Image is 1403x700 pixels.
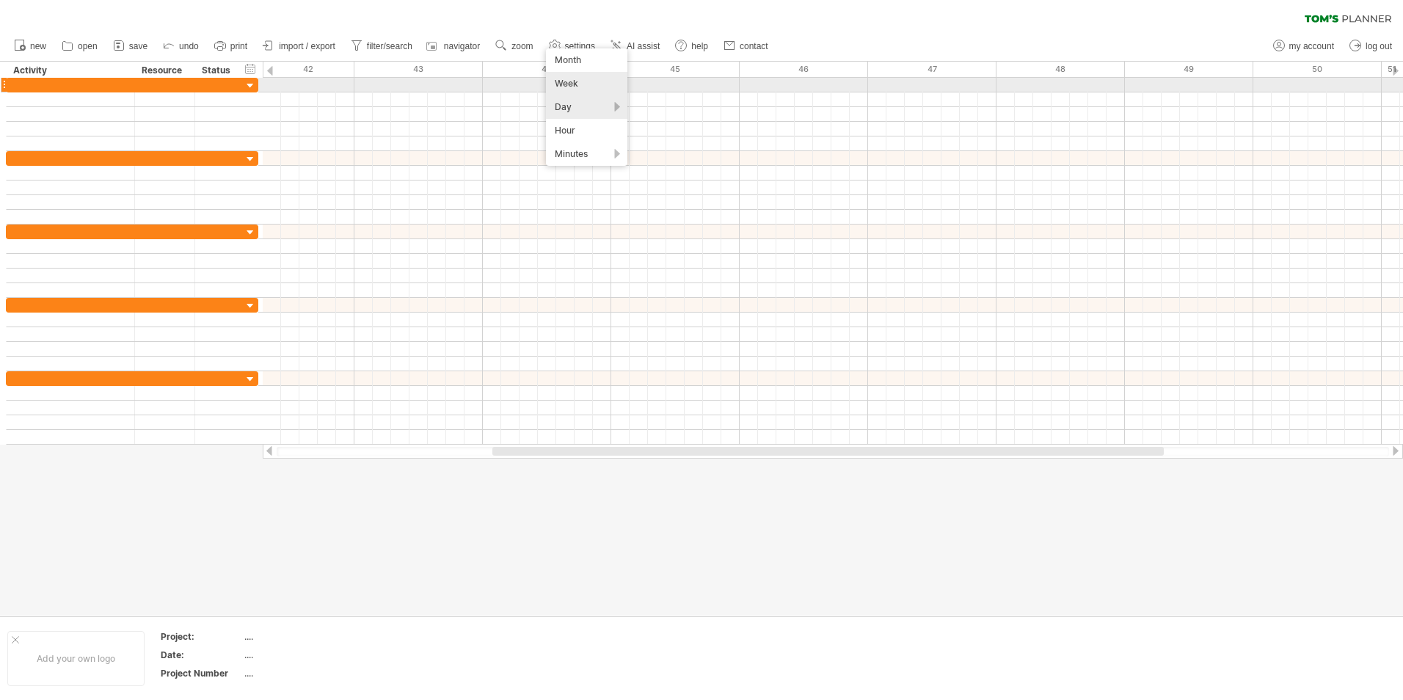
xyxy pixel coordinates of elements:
[868,62,996,77] div: 47
[546,142,627,166] div: Minutes
[58,37,102,56] a: open
[720,37,773,56] a: contact
[444,41,480,51] span: navigator
[740,41,768,51] span: contact
[545,37,600,56] a: settings
[161,667,241,679] div: Project Number
[996,62,1125,77] div: 48
[1253,62,1382,77] div: 50
[202,63,234,78] div: Status
[607,37,664,56] a: AI assist
[354,62,483,77] div: 43
[244,649,368,661] div: ....
[1269,37,1338,56] a: my account
[230,41,247,51] span: print
[565,41,595,51] span: settings
[492,37,537,56] a: zoom
[259,37,340,56] a: import / export
[226,62,354,77] div: 42
[691,41,708,51] span: help
[244,667,368,679] div: ....
[78,41,98,51] span: open
[546,95,627,119] div: Day
[1366,41,1392,51] span: log out
[671,37,713,56] a: help
[161,630,241,643] div: Project:
[161,649,241,661] div: Date:
[740,62,868,77] div: 46
[279,41,335,51] span: import / export
[546,119,627,142] div: Hour
[244,630,368,643] div: ....
[424,37,484,56] a: navigator
[30,41,46,51] span: new
[347,37,417,56] a: filter/search
[546,72,627,95] div: Week
[627,41,660,51] span: AI assist
[142,63,186,78] div: Resource
[546,48,627,72] div: Month
[10,37,51,56] a: new
[129,41,147,51] span: save
[367,41,412,51] span: filter/search
[13,63,126,78] div: Activity
[1289,41,1334,51] span: my account
[159,37,203,56] a: undo
[1346,37,1396,56] a: log out
[611,62,740,77] div: 45
[211,37,252,56] a: print
[179,41,199,51] span: undo
[1125,62,1253,77] div: 49
[109,37,152,56] a: save
[483,62,611,77] div: 44
[7,631,145,686] div: Add your own logo
[511,41,533,51] span: zoom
